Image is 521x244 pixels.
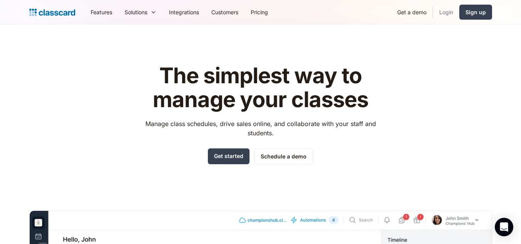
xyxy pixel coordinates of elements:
[118,3,163,21] div: Solutions
[138,64,383,111] h1: The simplest way to manage your classes
[138,119,383,138] p: Manage class schedules, drive sales online, and collaborate with your staff and students.
[205,3,244,21] a: Customers
[84,3,118,21] a: Features
[125,8,147,16] div: Solutions
[163,3,205,21] a: Integrations
[495,218,513,236] div: Open Intercom Messenger
[465,8,486,16] div: Sign up
[254,148,313,164] a: Schedule a demo
[391,3,433,21] a: Get a demo
[433,3,459,21] a: Login
[29,7,75,18] a: Logo
[244,3,274,21] a: Pricing
[208,148,250,164] a: Get started
[459,5,492,20] a: Sign up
